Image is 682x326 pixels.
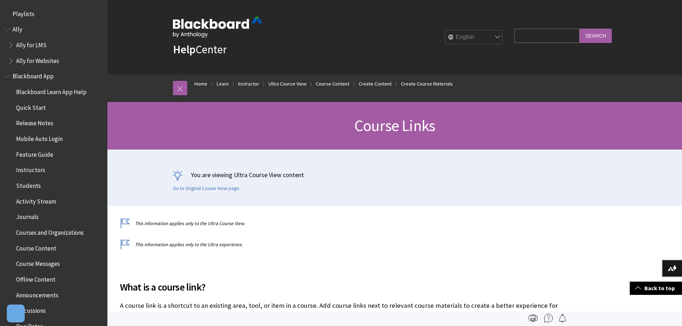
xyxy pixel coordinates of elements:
span: Activity Stream [16,195,56,205]
img: Blackboard by Anthology [173,17,262,38]
span: Instructors [16,164,45,174]
span: Feature Guide [16,149,53,158]
p: This information applies only to the Ultra Course View. [120,220,564,227]
span: Mobile Auto Login [16,133,63,142]
span: Release Notes [16,117,53,127]
nav: Book outline for Playlists [4,8,103,20]
span: Quick Start [16,102,46,111]
a: Go to Original Course View page. [173,185,240,192]
a: Instructor [238,79,259,88]
span: Discussions [16,305,46,314]
img: More help [544,314,553,322]
strong: Help [173,42,195,57]
span: Playlists [13,8,34,18]
a: Learn [217,79,229,88]
a: Course Content [316,79,349,88]
span: Blackboard App [13,70,54,80]
button: Open Preferences [7,305,25,322]
nav: Book outline for Anthology Ally Help [4,24,103,67]
p: You are viewing Ultra Course View content [173,170,617,179]
select: Site Language Selector [445,30,503,45]
a: Ultra Course View [269,79,306,88]
span: Offline Content [16,273,55,283]
span: Students [16,180,41,189]
span: Course Messages [16,258,60,268]
input: Search [580,29,612,43]
a: Back to top [630,282,682,295]
p: This information applies only to the Ultra experience. [120,241,564,248]
span: Course Links [354,116,435,135]
span: What is a course link? [120,279,564,295]
span: Ally [13,24,22,33]
span: Journals [16,211,39,221]
a: HelpCenter [173,42,227,57]
a: Home [194,79,207,88]
a: Create Content [359,79,392,88]
img: Follow this page [558,314,567,322]
img: Print [529,314,537,322]
span: Course Content [16,242,56,252]
a: Create Course Materials [401,79,453,88]
span: Courses and Organizations [16,227,84,236]
span: Blackboard Learn App Help [16,86,87,96]
span: Ally for LMS [16,39,47,49]
span: Ally for Websites [16,55,59,64]
span: Announcements [16,289,58,299]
